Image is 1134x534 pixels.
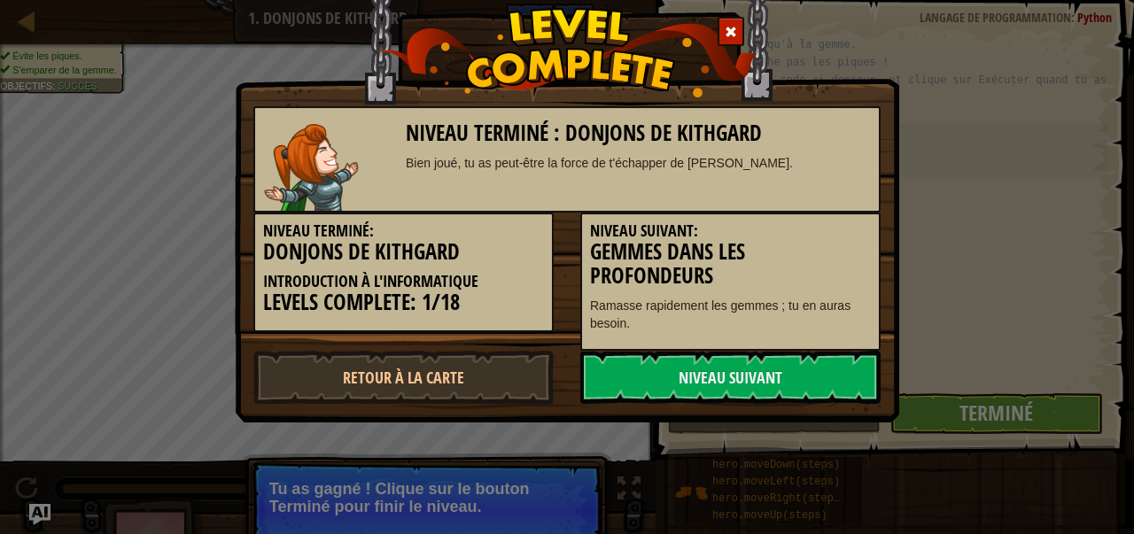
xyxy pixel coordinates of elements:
[590,222,871,240] h5: Niveau Suivant:
[263,290,544,314] h3: Levels Complete: 1/18
[263,222,544,240] h5: Niveau terminé:
[263,240,544,264] h3: Donjons de Kithgard
[590,297,871,332] p: Ramasse rapidement les gemmes ; tu en auras besoin.
[377,8,757,97] img: level_complete.png
[590,240,871,288] h3: Gemmes dans les profondeurs
[263,273,544,290] h5: Introduction à l'Informatique
[264,124,359,211] img: captain.png
[406,121,871,145] h3: Niveau terminé : Donjons de Kithgard
[253,351,554,404] a: Retour à la Carte
[580,351,881,404] a: Niveau Suivant
[406,154,871,172] div: Bien joué, tu as peut-être la force de t'échapper de [PERSON_NAME].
